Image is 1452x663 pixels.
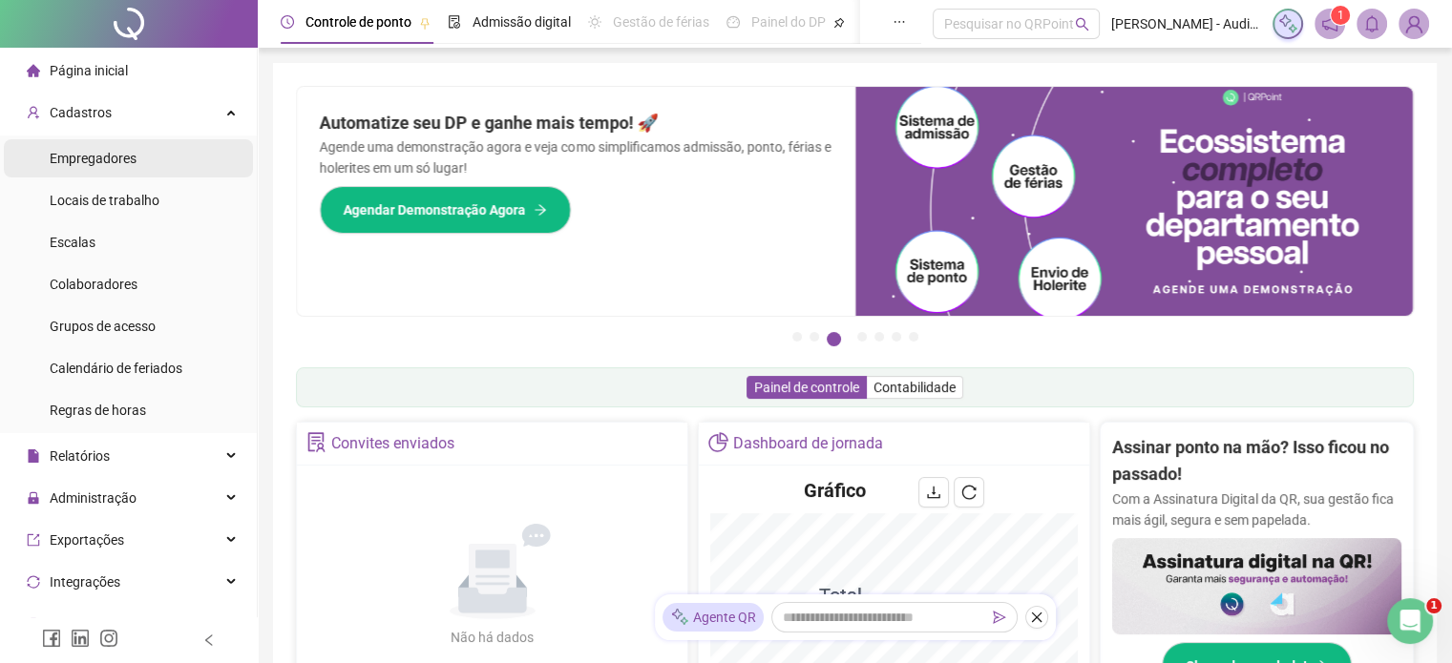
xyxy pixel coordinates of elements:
[670,608,689,628] img: sparkle-icon.fc2bf0ac1784a2077858766a79e2daf3.svg
[50,235,95,250] span: Escalas
[926,485,941,500] span: download
[1399,10,1428,38] img: 82835
[473,14,571,30] span: Admissão digital
[855,87,1414,316] img: banner%2Fd57e337e-a0d3-4837-9615-f134fc33a8e6.png
[50,448,110,464] span: Relatórios
[50,361,182,376] span: Calendário de feriados
[663,603,764,632] div: Agente QR
[50,105,112,120] span: Cadastros
[909,332,918,342] button: 7
[733,427,883,460] div: Dashboard de jornada
[534,203,547,217] span: arrow-right
[961,485,977,500] span: reload
[874,332,884,342] button: 5
[27,106,40,119] span: user-add
[1363,15,1380,32] span: bell
[331,427,454,460] div: Convites enviados
[827,332,841,346] button: 3
[873,380,956,395] span: Contabilidade
[405,627,580,648] div: Não há dados
[1075,17,1089,31] span: search
[833,17,845,29] span: pushpin
[613,14,709,30] span: Gestão de férias
[1112,434,1401,488] h2: Assinar ponto na mão? Isso ficou no passado!
[50,277,137,292] span: Colaboradores
[1387,598,1433,644] iframe: Intercom live chat
[792,332,802,342] button: 1
[1331,6,1350,25] sup: 1
[810,332,819,342] button: 2
[893,15,906,29] span: ellipsis
[892,332,901,342] button: 6
[27,449,40,463] span: file
[726,15,740,29] span: dashboard
[857,332,867,342] button: 4
[27,575,40,589] span: sync
[708,432,728,452] span: pie-chart
[27,533,40,547] span: export
[588,15,601,29] span: sun
[1321,15,1338,32] span: notification
[50,616,163,632] span: Gestão de holerites
[320,186,571,234] button: Agendar Demonstração Agora
[50,490,137,506] span: Administração
[306,432,326,452] span: solution
[50,319,156,334] span: Grupos de acesso
[71,629,90,648] span: linkedin
[50,63,128,78] span: Página inicial
[1030,611,1043,624] span: close
[751,14,826,30] span: Painel do DP
[1111,13,1261,34] span: [PERSON_NAME] - Audi Master Contabilidade
[1112,538,1401,634] img: banner%2F02c71560-61a6-44d4-94b9-c8ab97240462.png
[804,477,866,504] h4: Gráfico
[50,403,146,418] span: Regras de horas
[27,491,40,505] span: lock
[50,193,159,208] span: Locais de trabalho
[50,574,120,590] span: Integrações
[50,151,137,166] span: Empregadores
[27,64,40,77] span: home
[754,380,859,395] span: Painel de controle
[202,633,216,647] span: left
[344,199,526,220] span: Agendar Demonstração Agora
[993,611,1006,624] span: send
[42,629,61,648] span: facebook
[50,532,124,548] span: Exportações
[1112,488,1401,530] p: Com a Assinatura Digital da QR, sua gestão fica mais ágil, segura e sem papelada.
[281,15,294,29] span: clock-circle
[1337,9,1344,22] span: 1
[448,15,461,29] span: file-done
[320,110,832,136] h2: Automatize seu DP e ganhe mais tempo! 🚀
[1277,13,1298,34] img: sparkle-icon.fc2bf0ac1784a2077858766a79e2daf3.svg
[320,136,832,178] p: Agende uma demonstração agora e veja como simplificamos admissão, ponto, férias e holerites em um...
[305,14,411,30] span: Controle de ponto
[419,17,431,29] span: pushpin
[99,629,118,648] span: instagram
[1426,598,1441,613] span: 1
